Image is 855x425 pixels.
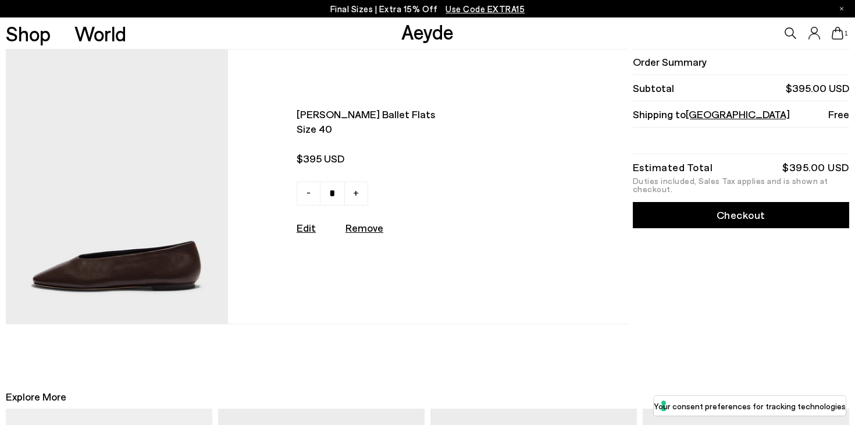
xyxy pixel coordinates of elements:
[633,202,849,228] a: Checkout
[330,2,525,16] p: Final Sizes | Extra 15% Off
[633,177,849,193] div: Duties included, Sales Tax applies and is shown at checkout.
[633,107,790,122] span: Shipping to
[307,185,311,199] span: -
[828,107,849,122] span: Free
[297,151,539,166] span: $395 USD
[401,19,454,44] a: Aeyde
[297,182,320,206] a: -
[633,49,849,75] li: Order Summary
[353,185,359,199] span: +
[6,23,51,44] a: Shop
[446,3,525,14] span: Navigate to /collections/ss25-final-sizes
[843,30,849,37] span: 1
[297,221,316,234] a: Edit
[633,163,713,171] div: Estimated Total
[786,81,849,95] span: $395.00 USD
[297,107,539,122] span: [PERSON_NAME] ballet flats
[344,182,368,206] a: +
[654,400,846,412] label: Your consent preferences for tracking technologies
[297,122,539,136] span: Size 40
[6,49,228,323] img: AEYDE-KIRSTEN-NAPPA-LEATHER-MOKA-1_9f6538bc-c8ed-4d70-a0f3-0e48c4fd20c0_580x.jpg
[832,27,843,40] a: 1
[345,221,383,234] u: Remove
[74,23,126,44] a: World
[686,108,790,121] span: [GEOGRAPHIC_DATA]
[633,75,849,101] li: Subtotal
[654,396,846,416] button: Your consent preferences for tracking technologies
[782,163,849,171] div: $395.00 USD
